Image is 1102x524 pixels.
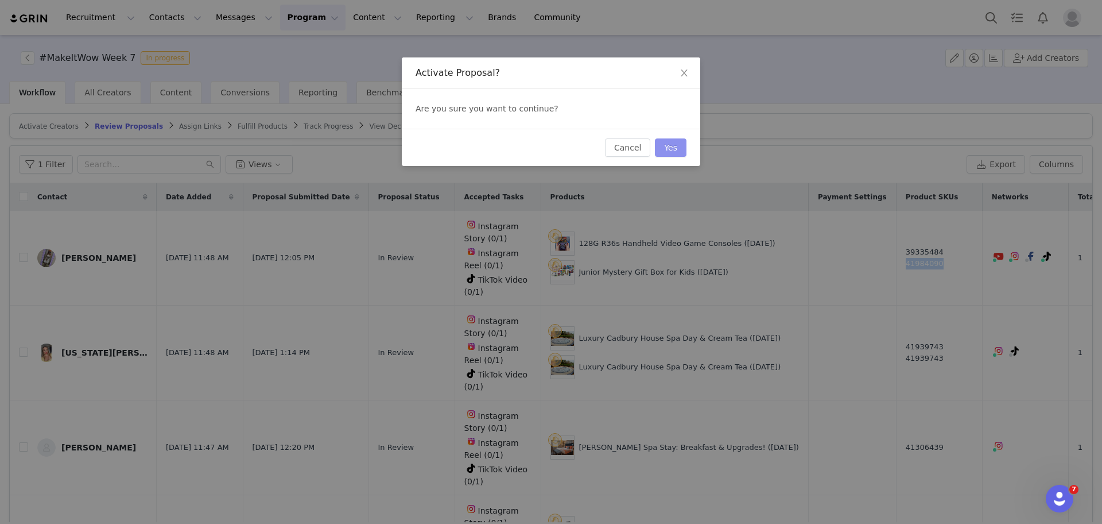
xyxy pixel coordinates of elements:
[680,68,689,78] i: icon: close
[1069,485,1078,494] span: 7
[416,67,686,79] div: Activate Proposal?
[668,57,700,90] button: Close
[402,89,700,129] div: Are you sure you want to continue?
[605,138,650,157] button: Cancel
[655,138,686,157] button: Yes
[1046,485,1073,513] iframe: Intercom live chat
